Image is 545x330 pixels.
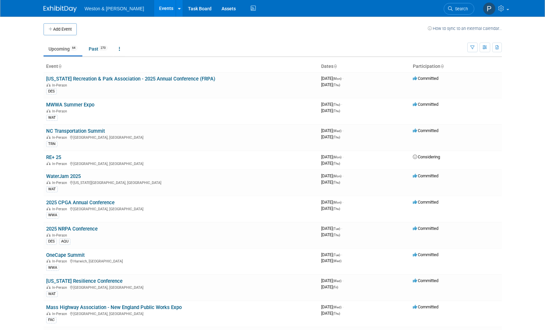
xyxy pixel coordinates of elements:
span: (Thu) [333,135,340,139]
span: - [341,102,342,107]
span: In-Person [52,259,69,263]
img: In-Person Event [46,109,50,112]
span: (Wed) [333,305,341,309]
span: Committed [413,173,438,178]
a: RE+ 25 [46,154,61,160]
div: [US_STATE][GEOGRAPHIC_DATA], [GEOGRAPHIC_DATA] [46,180,316,185]
a: Search [444,3,474,15]
span: Search [453,6,468,11]
div: WAT [46,291,58,297]
th: Event [44,61,318,72]
span: In-Person [52,181,69,185]
a: 2025 NRPA Conference [46,226,98,232]
span: - [342,154,343,159]
img: In-Person Event [46,233,50,237]
img: In-Person Event [46,162,50,165]
span: In-Person [52,135,69,140]
div: DES [46,239,57,245]
a: Sort by Start Date [333,64,337,69]
span: [DATE] [321,173,343,178]
span: In-Person [52,83,69,87]
div: TRN [46,141,57,147]
div: WWA [46,212,59,218]
span: 270 [99,46,108,51]
a: MWWA Summer Expo [46,102,94,108]
span: - [342,200,343,205]
span: [DATE] [321,258,341,263]
span: - [341,226,342,231]
img: In-Person Event [46,83,50,86]
span: (Fri) [333,285,338,289]
span: In-Person [52,109,69,113]
img: Patrick Yeo [483,2,496,15]
div: [GEOGRAPHIC_DATA], [GEOGRAPHIC_DATA] [46,206,316,211]
span: [DATE] [321,206,340,211]
img: In-Person Event [46,312,50,315]
div: AQU [59,239,70,245]
a: Sort by Participation Type [440,64,444,69]
div: WAT [46,115,58,121]
span: Committed [413,102,438,107]
span: 64 [70,46,77,51]
span: Committed [413,304,438,309]
span: (Thu) [333,103,340,106]
a: [US_STATE] Resilience Conference [46,278,123,284]
span: Committed [413,252,438,257]
img: In-Person Event [46,181,50,184]
div: FAC [46,317,56,323]
span: Weston & [PERSON_NAME] [85,6,144,11]
div: [GEOGRAPHIC_DATA], [GEOGRAPHIC_DATA] [46,311,316,316]
img: In-Person Event [46,285,50,289]
a: [US_STATE] Recreation & Park Association - 2025 Annual Conference (FRPA) [46,76,215,82]
img: In-Person Event [46,135,50,139]
a: How to sync to an external calendar... [428,26,502,31]
span: In-Person [52,207,69,211]
span: In-Person [52,233,69,238]
span: (Mon) [333,174,341,178]
span: [DATE] [321,128,343,133]
span: In-Person [52,162,69,166]
th: Participation [410,61,502,72]
span: - [342,76,343,81]
span: (Tue) [333,253,340,257]
a: Mass Highway Association - New England Public Works Expo [46,304,182,310]
a: Upcoming64 [44,43,82,55]
span: [DATE] [321,200,343,205]
span: [DATE] [321,76,343,81]
img: ExhibitDay [44,6,77,12]
a: WaterJam 2025 [46,173,81,179]
span: - [342,304,343,309]
span: (Tue) [333,227,340,231]
a: OneCape Summit [46,252,85,258]
span: (Mon) [333,155,341,159]
span: (Mon) [333,201,341,204]
span: Committed [413,128,438,133]
span: (Thu) [333,312,340,315]
span: [DATE] [321,154,343,159]
span: - [342,278,343,283]
span: [DATE] [321,134,340,139]
span: - [342,128,343,133]
span: [DATE] [321,102,342,107]
span: [DATE] [321,284,338,289]
span: [DATE] [321,311,340,316]
span: Committed [413,200,438,205]
span: (Wed) [333,259,341,263]
button: Add Event [44,23,77,35]
span: [DATE] [321,161,340,166]
a: Past270 [84,43,113,55]
a: NC Transportation Summit [46,128,105,134]
span: [DATE] [321,232,340,237]
span: - [341,252,342,257]
a: Sort by Event Name [58,64,61,69]
span: - [342,173,343,178]
span: (Thu) [333,162,340,165]
div: DES [46,88,57,94]
span: [DATE] [321,252,342,257]
div: [GEOGRAPHIC_DATA], [GEOGRAPHIC_DATA] [46,134,316,140]
span: [DATE] [321,180,340,185]
span: (Thu) [333,109,340,113]
div: WWA [46,265,59,271]
span: [DATE] [321,108,340,113]
span: In-Person [52,312,69,316]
